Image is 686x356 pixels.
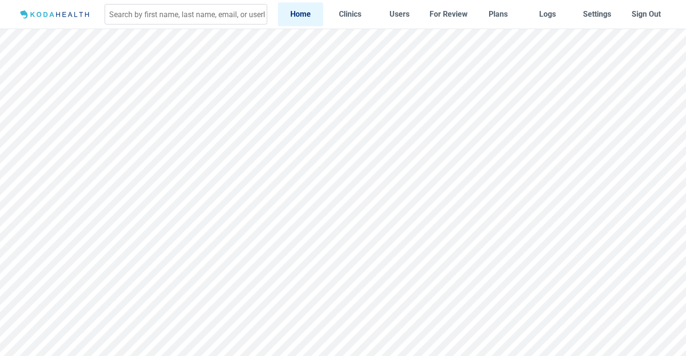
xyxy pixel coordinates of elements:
a: Plans [475,2,521,26]
input: Search by first name, last name, email, or userId [104,4,267,25]
a: Clinics [327,2,373,26]
a: Settings [574,2,620,26]
img: Logo [17,9,94,20]
button: Sign Out [624,2,669,26]
a: For Review [426,2,471,26]
a: Home [278,2,324,26]
a: Users [377,2,422,26]
a: Logs [525,2,571,26]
